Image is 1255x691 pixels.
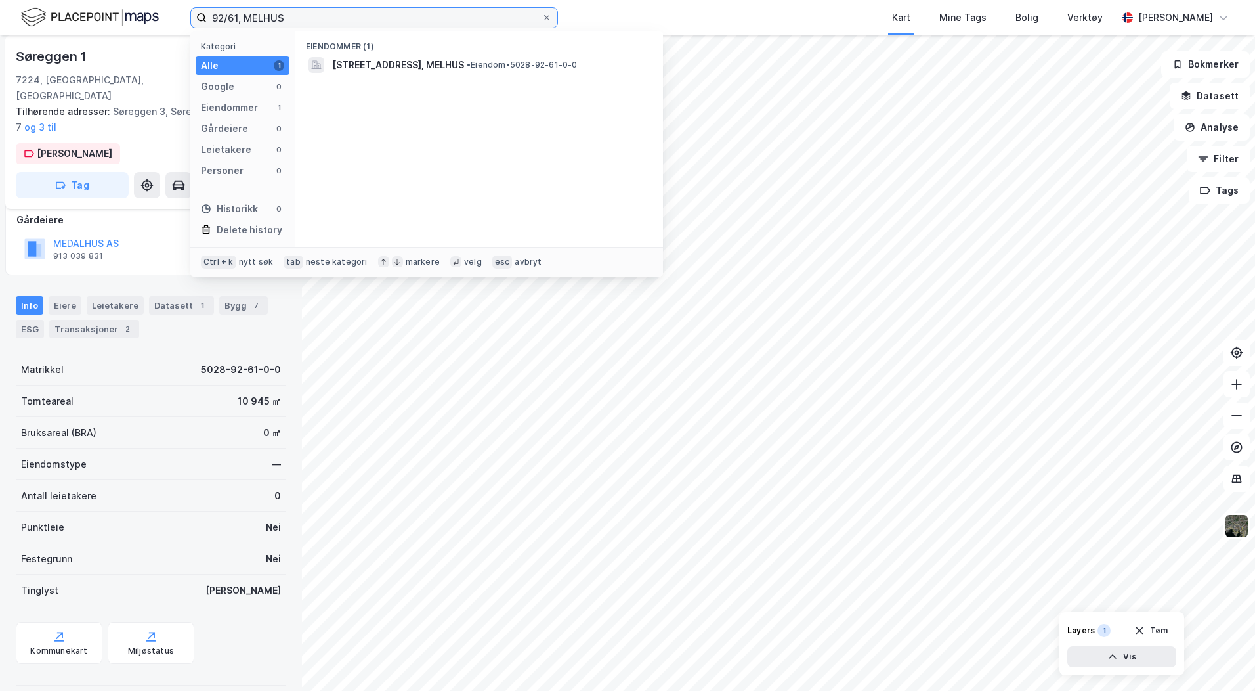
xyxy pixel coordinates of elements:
[274,81,284,92] div: 0
[892,10,910,26] div: Kart
[207,8,542,28] input: Søk på adresse, matrikkel, gårdeiere, leietakere eller personer
[406,257,440,267] div: markere
[266,551,281,567] div: Nei
[1126,620,1176,641] button: Tøm
[201,362,281,378] div: 5028-92-61-0-0
[284,256,303,269] div: tab
[467,60,471,70] span: •
[16,296,43,315] div: Info
[1189,177,1250,204] button: Tags
[274,145,284,155] div: 0
[1189,628,1255,691] div: Kontrollprogram for chat
[1138,10,1213,26] div: [PERSON_NAME]
[16,212,286,228] div: Gårdeiere
[196,299,209,312] div: 1
[201,201,258,217] div: Historikk
[239,257,274,267] div: nytt søk
[274,123,284,134] div: 0
[263,425,281,441] div: 0 ㎡
[37,146,112,162] div: [PERSON_NAME]
[30,646,87,656] div: Kommunekart
[515,257,542,267] div: avbryt
[274,166,284,176] div: 0
[492,256,513,269] div: esc
[1067,10,1103,26] div: Verktøy
[1170,83,1250,109] button: Datasett
[21,520,64,535] div: Punktleie
[274,204,284,214] div: 0
[49,320,139,338] div: Transaksjoner
[332,57,464,73] span: [STREET_ADDRESS], MELHUS
[266,520,281,535] div: Nei
[1097,624,1111,637] div: 1
[238,393,281,409] div: 10 945 ㎡
[21,583,58,598] div: Tinglyst
[87,296,144,315] div: Leietakere
[21,551,72,567] div: Festegrunn
[16,106,113,117] span: Tilhørende adresser:
[272,457,281,472] div: —
[464,257,482,267] div: velg
[201,142,251,158] div: Leietakere
[205,583,281,598] div: [PERSON_NAME]
[201,100,258,116] div: Eiendommer
[121,323,134,336] div: 2
[295,31,663,55] div: Eiendommer (1)
[16,172,129,198] button: Tag
[21,6,159,29] img: logo.f888ab2527a4732fd821a326f86c7f29.svg
[1187,146,1250,172] button: Filter
[306,257,368,267] div: neste kategori
[16,104,276,135] div: Søreggen 3, Søreggen 5, Søreggen 7
[467,60,578,70] span: Eiendom • 5028-92-61-0-0
[16,320,44,338] div: ESG
[201,58,219,74] div: Alle
[219,296,268,315] div: Bygg
[1067,625,1095,636] div: Layers
[1067,646,1176,667] button: Vis
[249,299,263,312] div: 7
[49,296,81,315] div: Eiere
[201,163,244,179] div: Personer
[16,46,89,67] div: Søreggen 1
[1174,114,1250,141] button: Analyse
[16,72,225,104] div: 7224, [GEOGRAPHIC_DATA], [GEOGRAPHIC_DATA]
[53,251,103,261] div: 913 039 831
[21,362,64,378] div: Matrikkel
[939,10,987,26] div: Mine Tags
[201,79,234,95] div: Google
[1161,51,1250,78] button: Bokmerker
[149,296,214,315] div: Datasett
[217,222,282,238] div: Delete history
[201,256,236,269] div: Ctrl + k
[1189,628,1255,691] iframe: Chat Widget
[21,425,96,441] div: Bruksareal (BRA)
[1015,10,1038,26] div: Bolig
[1224,514,1249,539] img: 9k=
[21,457,87,472] div: Eiendomstype
[21,488,96,504] div: Antall leietakere
[274,488,281,504] div: 0
[201,41,289,51] div: Kategori
[128,646,174,656] div: Miljøstatus
[201,121,248,137] div: Gårdeiere
[21,393,74,409] div: Tomteareal
[274,60,284,71] div: 1
[274,102,284,113] div: 1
